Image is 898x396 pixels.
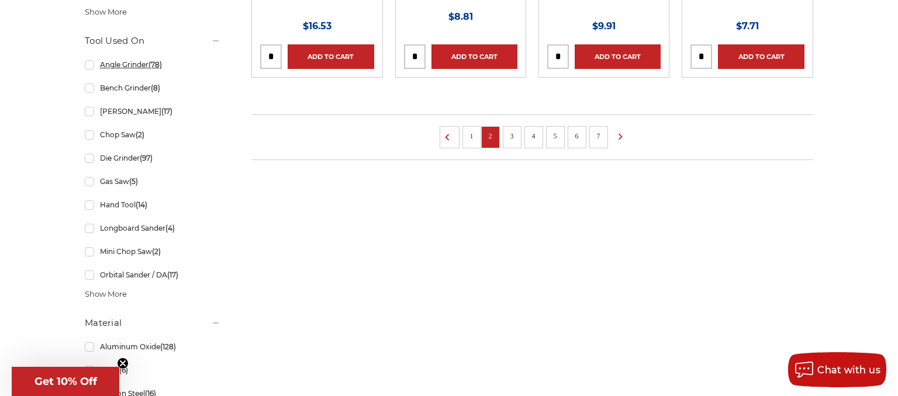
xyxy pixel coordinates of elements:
span: Chat with us [817,364,880,376]
span: (17) [161,107,172,116]
span: Get 10% Off [34,375,97,388]
span: (128) [160,342,176,351]
span: $9.91 [592,20,616,32]
span: (14) [136,200,147,209]
a: Orbital Sander / DA [85,265,220,285]
a: Add to Cart [718,44,804,69]
h5: Material [85,316,220,330]
span: $7.71 [736,20,759,32]
a: 6 [571,130,583,143]
a: Bench Grinder [85,78,220,98]
span: Show More [85,289,127,300]
a: Hand Tool [85,194,220,215]
span: (8) [151,84,160,92]
a: Add to Cart [431,44,517,69]
a: Aluminum Oxide [85,336,220,357]
a: 2 [485,130,496,143]
a: 4 [528,130,540,143]
a: Angle Grinder [85,54,220,75]
a: Brass [85,360,220,380]
a: [PERSON_NAME] [85,101,220,121]
span: (2) [152,247,161,256]
a: Longboard Sander [85,218,220,238]
span: $8.81 [448,11,473,22]
span: (5) [129,177,138,186]
a: Chop Saw [85,124,220,145]
span: (97) [140,154,153,162]
span: (78) [148,60,162,69]
a: Add to Cart [288,44,374,69]
span: (4) [165,224,175,232]
a: Add to Cart [575,44,661,69]
a: Mini Chop Saw [85,241,220,262]
a: Die Grinder [85,148,220,168]
h5: Tool Used On [85,34,220,48]
button: Close teaser [117,357,129,369]
span: Show More [85,6,127,18]
a: 7 [593,130,605,143]
a: Gas Saw [85,171,220,192]
span: $16.53 [303,20,331,32]
a: 1 [466,130,478,143]
button: Chat with us [788,352,886,387]
span: (2) [136,130,144,139]
div: Get 10% OffClose teaser [12,367,119,396]
a: 5 [550,130,561,143]
span: (17) [167,270,178,279]
a: 3 [506,130,518,143]
span: (6) [119,366,128,374]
